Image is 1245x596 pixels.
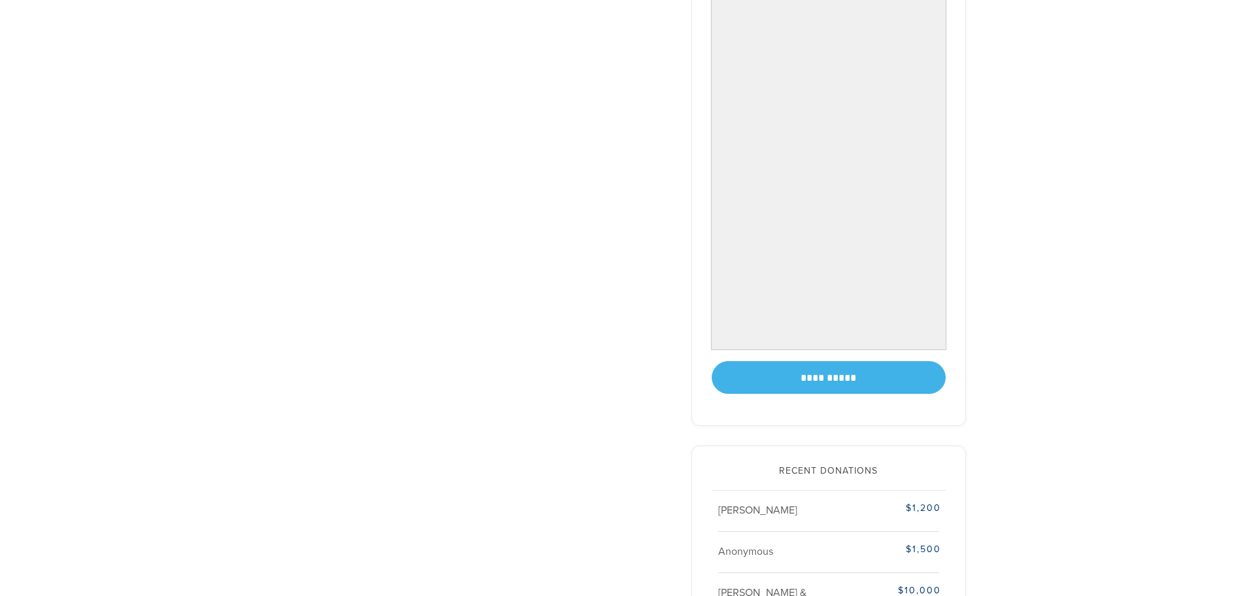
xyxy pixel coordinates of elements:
[863,542,940,556] div: $1,500
[863,501,940,515] div: $1,200
[712,466,946,477] h2: Recent Donations
[718,545,773,558] span: Anonymous
[718,504,797,517] span: [PERSON_NAME]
